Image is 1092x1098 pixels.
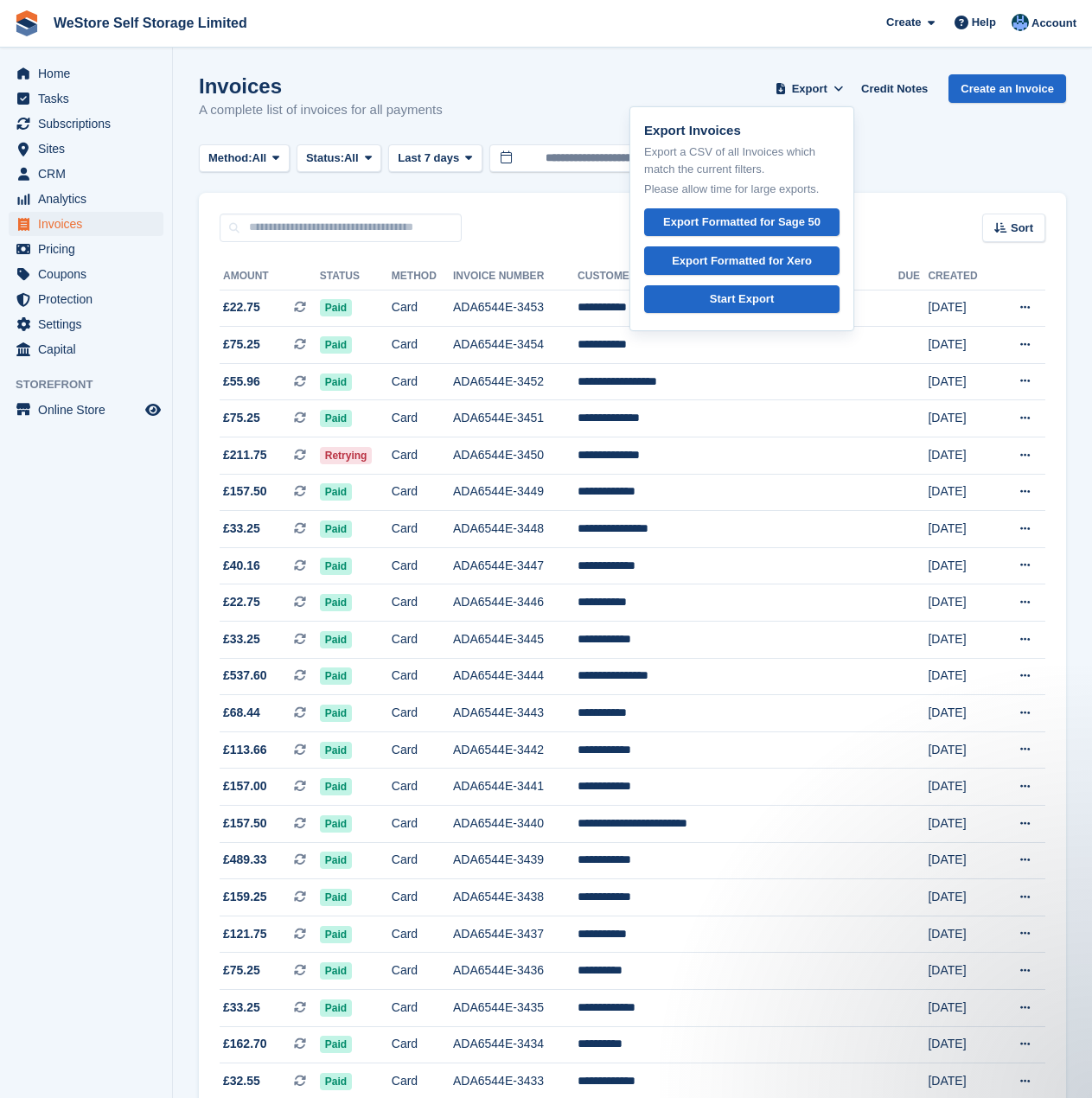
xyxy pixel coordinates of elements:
span: Status: [306,150,344,167]
span: Protection [38,287,142,311]
td: ADA6544E-3449 [453,474,578,511]
span: Paid [320,778,352,795]
td: [DATE] [928,511,995,548]
td: Card [392,437,453,475]
div: Export Formatted for Xero [672,252,812,270]
h1: Invoices [199,74,443,98]
span: Paid [320,1036,352,1053]
td: [DATE] [928,437,995,475]
img: Joanne Goff [1012,14,1029,31]
td: ADA6544E-3451 [453,400,578,437]
td: ADA6544E-3436 [453,953,578,990]
span: Paid [320,483,352,501]
td: [DATE] [928,1026,995,1063]
th: Created [928,263,995,290]
th: Status [320,263,392,290]
td: [DATE] [928,953,995,990]
span: £157.50 [223,482,267,501]
span: £211.75 [223,446,267,464]
td: Card [392,327,453,364]
div: Start Export [710,290,774,308]
a: menu [9,398,163,422]
a: Preview store [143,399,163,420]
a: Export Formatted for Sage 50 [644,208,840,237]
span: Analytics [38,187,142,211]
span: £33.25 [223,520,260,538]
span: Paid [320,926,352,943]
button: Method: All [199,144,290,173]
span: Paid [320,999,352,1017]
td: Card [392,842,453,879]
span: £55.96 [223,373,260,391]
span: Paid [320,815,352,833]
p: Please allow time for large exports. [644,181,840,198]
span: £32.55 [223,1072,260,1090]
td: Card [392,584,453,622]
span: Sites [38,137,142,161]
span: Paid [320,889,352,906]
td: Card [392,695,453,732]
a: menu [9,262,163,286]
span: Subscriptions [38,112,142,136]
a: menu [9,137,163,161]
a: menu [9,112,163,136]
td: ADA6544E-3441 [453,769,578,806]
span: Paid [320,594,352,611]
td: Card [392,769,453,806]
td: [DATE] [928,879,995,916]
td: Card [392,363,453,400]
span: £159.25 [223,888,267,906]
a: menu [9,187,163,211]
span: Paid [320,667,352,685]
td: Card [392,1026,453,1063]
td: [DATE] [928,547,995,584]
th: Due [898,263,929,290]
span: Invoices [38,212,142,236]
td: [DATE] [928,731,995,769]
td: ADA6544E-3442 [453,731,578,769]
td: ADA6544E-3437 [453,916,578,953]
p: Export Invoices [644,121,840,141]
span: Paid [320,299,352,316]
span: Capital [38,337,142,361]
span: Paid [320,373,352,391]
span: Paid [320,558,352,575]
td: ADA6544E-3450 [453,437,578,475]
a: WeStore Self Storage Limited [47,9,254,37]
span: £157.00 [223,777,267,795]
a: menu [9,162,163,186]
th: Method [392,263,453,290]
span: £157.50 [223,814,267,833]
td: Card [392,290,453,327]
span: Coupons [38,262,142,286]
span: £22.75 [223,298,260,316]
span: Sort [1011,220,1033,237]
td: [DATE] [928,769,995,806]
button: Last 7 days [388,144,482,173]
a: Start Export [644,285,840,314]
td: Card [392,989,453,1026]
p: A complete list of invoices for all payments [199,100,443,120]
span: Paid [320,852,352,869]
span: Export [792,80,827,98]
span: Method: [208,150,252,167]
span: Tasks [38,86,142,111]
td: ADA6544E-3452 [453,363,578,400]
td: [DATE] [928,989,995,1026]
td: Card [392,916,453,953]
a: menu [9,86,163,111]
a: menu [9,237,163,261]
span: CRM [38,162,142,186]
span: £75.25 [223,961,260,980]
td: [DATE] [928,622,995,659]
span: Online Store [38,398,142,422]
td: Card [392,731,453,769]
span: Paid [320,1073,352,1090]
span: £75.25 [223,409,260,427]
span: Last 7 days [398,150,459,167]
td: [DATE] [928,474,995,511]
span: Pricing [38,237,142,261]
td: ADA6544E-3448 [453,511,578,548]
span: £121.75 [223,925,267,943]
span: £22.75 [223,593,260,611]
